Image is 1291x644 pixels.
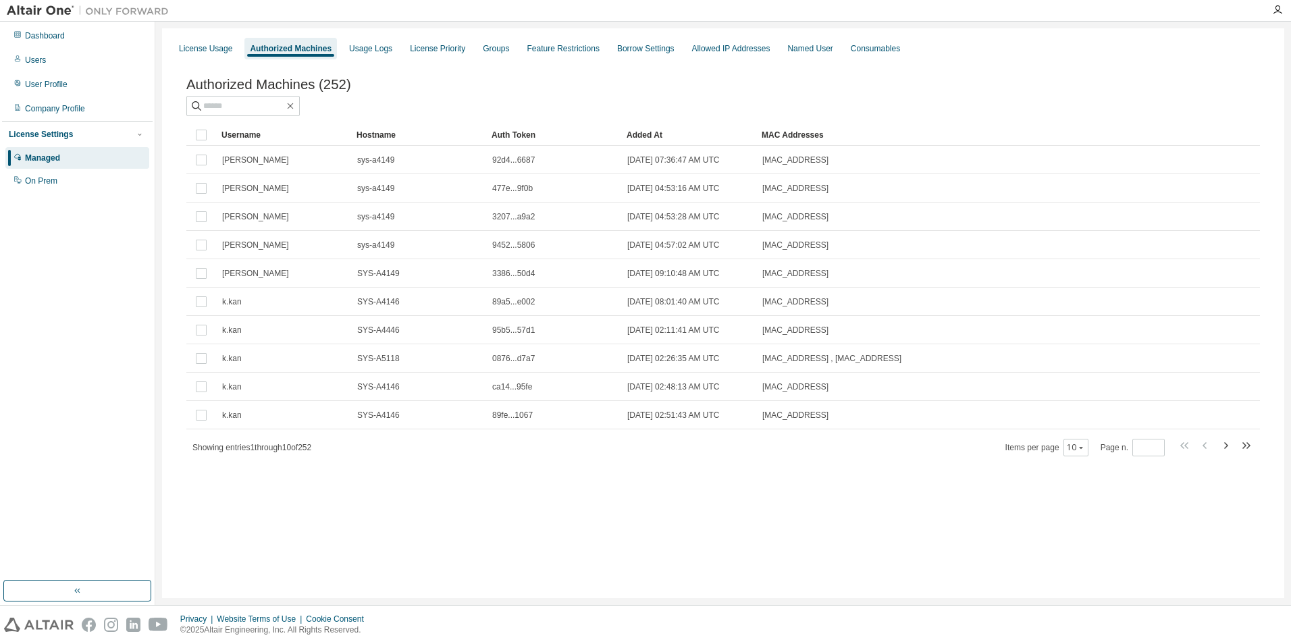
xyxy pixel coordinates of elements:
[492,240,535,250] span: 9452...5806
[25,103,85,114] div: Company Profile
[492,155,535,165] span: 92d4...6687
[483,43,509,54] div: Groups
[762,124,1118,146] div: MAC Addresses
[222,240,289,250] span: [PERSON_NAME]
[25,153,60,163] div: Managed
[126,618,140,632] img: linkedin.svg
[357,268,400,279] span: SYS-A4149
[627,353,720,364] span: [DATE] 02:26:35 AM UTC
[222,353,242,364] span: k.kan
[357,325,400,336] span: SYS-A4446
[357,155,394,165] span: sys-a4149
[492,296,535,307] span: 89a5...e002
[357,124,481,146] div: Hostname
[357,353,400,364] span: SYS-A5118
[357,240,394,250] span: sys-a4149
[492,211,535,222] span: 3207...a9a2
[7,4,176,18] img: Altair One
[222,268,289,279] span: [PERSON_NAME]
[180,624,372,636] p: © 2025 Altair Engineering, Inc. All Rights Reserved.
[357,296,400,307] span: SYS-A4146
[222,381,242,392] span: k.kan
[492,124,616,146] div: Auth Token
[627,381,720,392] span: [DATE] 02:48:13 AM UTC
[179,43,232,54] div: License Usage
[82,618,96,632] img: facebook.svg
[4,618,74,632] img: altair_logo.svg
[627,155,720,165] span: [DATE] 07:36:47 AM UTC
[222,325,242,336] span: k.kan
[104,618,118,632] img: instagram.svg
[221,124,346,146] div: Username
[222,155,289,165] span: [PERSON_NAME]
[410,43,465,54] div: License Priority
[357,183,394,194] span: sys-a4149
[222,211,289,222] span: [PERSON_NAME]
[627,268,720,279] span: [DATE] 09:10:48 AM UTC
[627,211,720,222] span: [DATE] 04:53:28 AM UTC
[762,183,828,194] span: [MAC_ADDRESS]
[762,353,901,364] span: [MAC_ADDRESS] , [MAC_ADDRESS]
[627,410,720,421] span: [DATE] 02:51:43 AM UTC
[25,79,68,90] div: User Profile
[627,183,720,194] span: [DATE] 04:53:16 AM UTC
[217,614,306,624] div: Website Terms of Use
[357,381,400,392] span: SYS-A4146
[627,240,720,250] span: [DATE] 04:57:02 AM UTC
[617,43,675,54] div: Borrow Settings
[762,296,828,307] span: [MAC_ADDRESS]
[492,268,535,279] span: 3386...50d4
[222,410,242,421] span: k.kan
[762,381,828,392] span: [MAC_ADDRESS]
[222,296,242,307] span: k.kan
[25,55,46,65] div: Users
[186,77,351,92] span: Authorized Machines (252)
[349,43,392,54] div: Usage Logs
[25,30,65,41] div: Dashboard
[492,183,533,194] span: 477e...9f0b
[627,296,720,307] span: [DATE] 08:01:40 AM UTC
[762,211,828,222] span: [MAC_ADDRESS]
[492,410,533,421] span: 89fe...1067
[762,268,828,279] span: [MAC_ADDRESS]
[1067,442,1085,453] button: 10
[357,410,400,421] span: SYS-A4146
[250,43,332,54] div: Authorized Machines
[692,43,770,54] div: Allowed IP Addresses
[357,211,394,222] span: sys-a4149
[627,325,720,336] span: [DATE] 02:11:41 AM UTC
[306,614,371,624] div: Cookie Consent
[1005,439,1088,456] span: Items per page
[492,381,532,392] span: ca14...95fe
[627,124,751,146] div: Added At
[851,43,900,54] div: Consumables
[762,410,828,421] span: [MAC_ADDRESS]
[787,43,833,54] div: Named User
[192,443,311,452] span: Showing entries 1 through 10 of 252
[492,325,535,336] span: 95b5...57d1
[527,43,600,54] div: Feature Restrictions
[762,240,828,250] span: [MAC_ADDRESS]
[1101,439,1165,456] span: Page n.
[762,325,828,336] span: [MAC_ADDRESS]
[149,618,168,632] img: youtube.svg
[762,155,828,165] span: [MAC_ADDRESS]
[492,353,535,364] span: 0876...d7a7
[25,176,57,186] div: On Prem
[9,129,73,140] div: License Settings
[180,614,217,624] div: Privacy
[222,183,289,194] span: [PERSON_NAME]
